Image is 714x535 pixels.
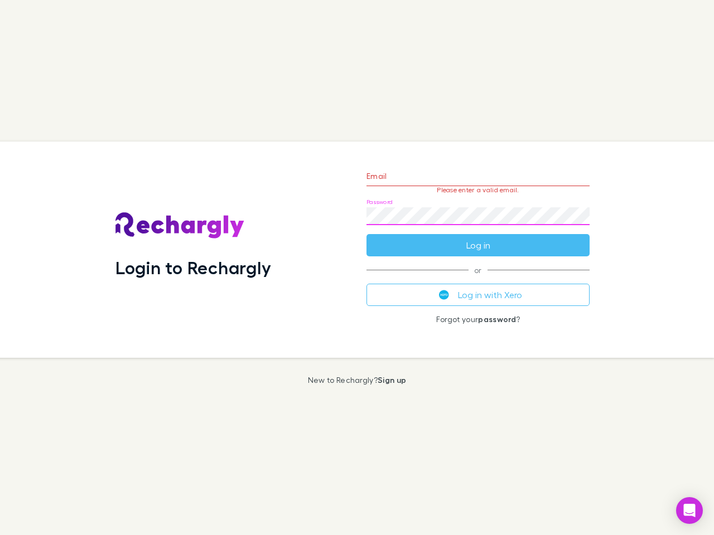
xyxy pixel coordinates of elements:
[366,186,590,194] p: Please enter a valid email.
[676,497,703,524] div: Open Intercom Messenger
[366,234,590,256] button: Log in
[115,212,245,239] img: Rechargly's Logo
[478,314,516,324] a: password
[378,375,406,385] a: Sign up
[366,284,590,306] button: Log in with Xero
[366,315,590,324] p: Forgot your ?
[366,198,393,206] label: Password
[308,376,407,385] p: New to Rechargly?
[115,257,271,278] h1: Login to Rechargly
[439,290,449,300] img: Xero's logo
